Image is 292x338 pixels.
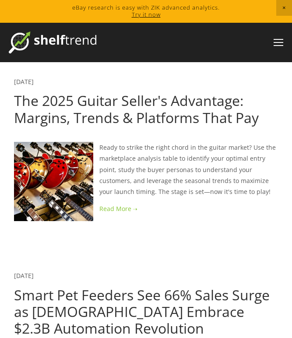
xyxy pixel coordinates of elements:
a: [DATE] [14,77,34,86]
p: Ready to strike the right chord in the guitar market? Use the marketplace analysis table to ident... [14,142,278,197]
img: ShelfTrend [9,32,96,53]
a: [DATE] [14,271,34,280]
a: Try it now [132,11,161,18]
a: The 2025 Guitar Seller's Advantage: Margins, Trends & Platforms That Pay [14,91,259,127]
img: The 2025 Guitar Seller's Advantage: Margins, Trends &amp; Platforms That Pay [14,142,93,221]
a: Smart Pet Feeders See 66% Sales Surge as [DEMOGRAPHIC_DATA] Embrace $2.3B Automation Revolution [14,285,270,338]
